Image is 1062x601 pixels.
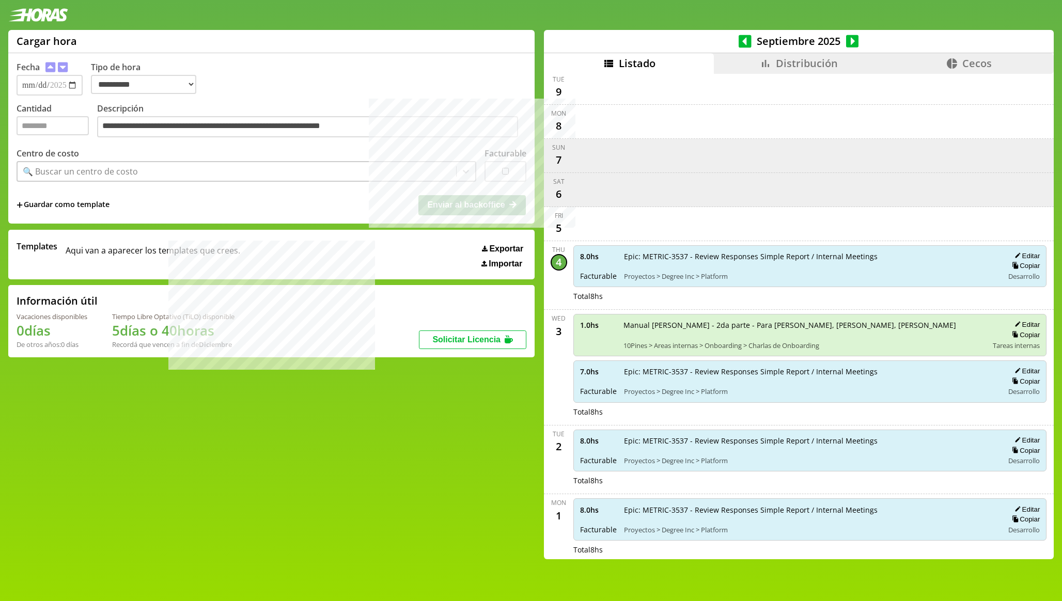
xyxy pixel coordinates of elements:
[776,56,838,70] span: Distribución
[17,340,87,349] div: De otros años: 0 días
[580,251,617,261] span: 8.0 hs
[17,241,57,252] span: Templates
[1009,515,1040,524] button: Copiar
[17,199,23,211] span: +
[1009,261,1040,270] button: Copiar
[580,320,616,330] span: 1.0 hs
[419,330,526,349] button: Solicitar Licencia
[17,148,79,159] label: Centro de costo
[432,335,501,344] span: Solicitar Licencia
[551,118,567,134] div: 8
[17,199,110,211] span: +Guardar como template
[97,103,526,140] label: Descripción
[17,61,40,73] label: Fecha
[580,525,617,534] span: Facturable
[551,323,567,339] div: 3
[624,436,997,446] span: Epic: METRIC-3537 - Review Responses Simple Report / Internal Meetings
[551,84,567,100] div: 9
[573,291,1047,301] div: Total 8 hs
[553,75,565,84] div: Tue
[623,341,986,350] span: 10Pines > Areas internas > Onboarding > Charlas de Onboarding
[1011,367,1040,375] button: Editar
[199,340,232,349] b: Diciembre
[489,259,522,268] span: Importar
[624,272,997,281] span: Proyectos > Degree Inc > Platform
[1011,251,1040,260] button: Editar
[752,34,846,48] span: Septiembre 2025
[1011,320,1040,329] button: Editar
[553,177,565,186] div: Sat
[17,312,87,321] div: Vacaciones disponibles
[580,505,617,515] span: 8.0 hs
[17,294,98,308] h2: Información útil
[624,387,997,396] span: Proyectos > Degree Inc > Platform
[112,321,235,340] h1: 5 días o 40 horas
[624,251,997,261] span: Epic: METRIC-3537 - Review Responses Simple Report / Internal Meetings
[573,407,1047,417] div: Total 8 hs
[17,116,89,135] input: Cantidad
[91,75,196,94] select: Tipo de hora
[1008,387,1040,396] span: Desarrollo
[97,116,518,138] textarea: Descripción
[1008,525,1040,534] span: Desarrollo
[580,367,617,376] span: 7.0 hs
[8,8,68,22] img: logotipo
[1009,377,1040,386] button: Copiar
[551,186,567,202] div: 6
[91,61,205,96] label: Tipo de hora
[551,254,567,271] div: 4
[573,476,1047,485] div: Total 8 hs
[1011,505,1040,514] button: Editar
[66,241,240,268] span: Aqui van a aparecer los templates que crees.
[544,74,1054,558] div: scrollable content
[580,386,617,396] span: Facturable
[551,438,567,455] div: 2
[551,498,566,507] div: Mon
[580,455,617,465] span: Facturable
[619,56,655,70] span: Listado
[962,56,992,70] span: Cecos
[553,430,565,438] div: Tue
[489,244,523,254] span: Exportar
[23,166,138,177] div: 🔍 Buscar un centro de costo
[555,211,563,220] div: Fri
[551,507,567,524] div: 1
[624,505,997,515] span: Epic: METRIC-3537 - Review Responses Simple Report / Internal Meetings
[1008,456,1040,465] span: Desarrollo
[552,314,566,323] div: Wed
[17,103,97,140] label: Cantidad
[551,109,566,118] div: Mon
[1009,330,1040,339] button: Copiar
[624,525,997,534] span: Proyectos > Degree Inc > Platform
[17,321,87,340] h1: 0 días
[1008,272,1040,281] span: Desarrollo
[1011,436,1040,445] button: Editar
[993,341,1040,350] span: Tareas internas
[623,320,986,330] span: Manual [PERSON_NAME] - 2da parte - Para [PERSON_NAME], [PERSON_NAME], [PERSON_NAME]
[112,340,235,349] div: Recordá que vencen a fin de
[551,220,567,236] div: 5
[112,312,235,321] div: Tiempo Libre Optativo (TiLO) disponible
[573,545,1047,555] div: Total 8 hs
[580,436,617,446] span: 8.0 hs
[624,367,997,376] span: Epic: METRIC-3537 - Review Responses Simple Report / Internal Meetings
[624,456,997,465] span: Proyectos > Degree Inc > Platform
[580,271,617,281] span: Facturable
[552,143,565,152] div: Sun
[551,152,567,168] div: 7
[479,244,526,254] button: Exportar
[1009,446,1040,455] button: Copiar
[17,34,77,48] h1: Cargar hora
[552,245,565,254] div: Thu
[485,148,526,159] label: Facturable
